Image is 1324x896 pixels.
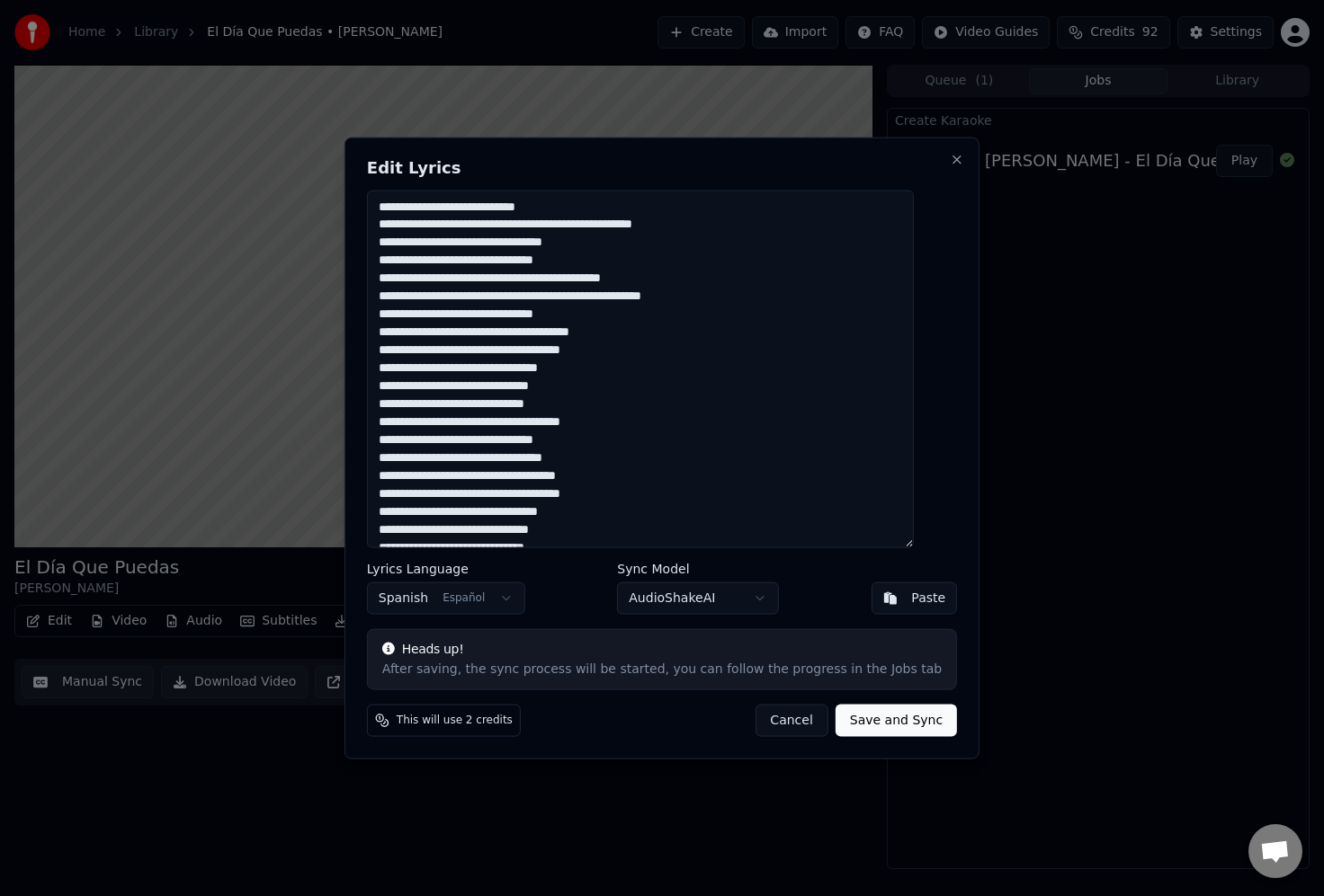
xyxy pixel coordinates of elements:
[617,563,779,575] label: Sync Model
[382,661,942,679] div: After saving, the sync process will be started, you can follow the progress in the Jobs tab
[367,159,957,175] h2: Edit Lyrics
[871,582,957,615] button: Paste
[836,705,957,737] button: Save and Sync
[382,641,942,659] div: Heads up!
[397,714,513,728] span: This will use 2 credits
[755,705,827,737] button: Cancel
[367,563,525,575] label: Lyrics Language
[911,590,945,608] div: Paste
